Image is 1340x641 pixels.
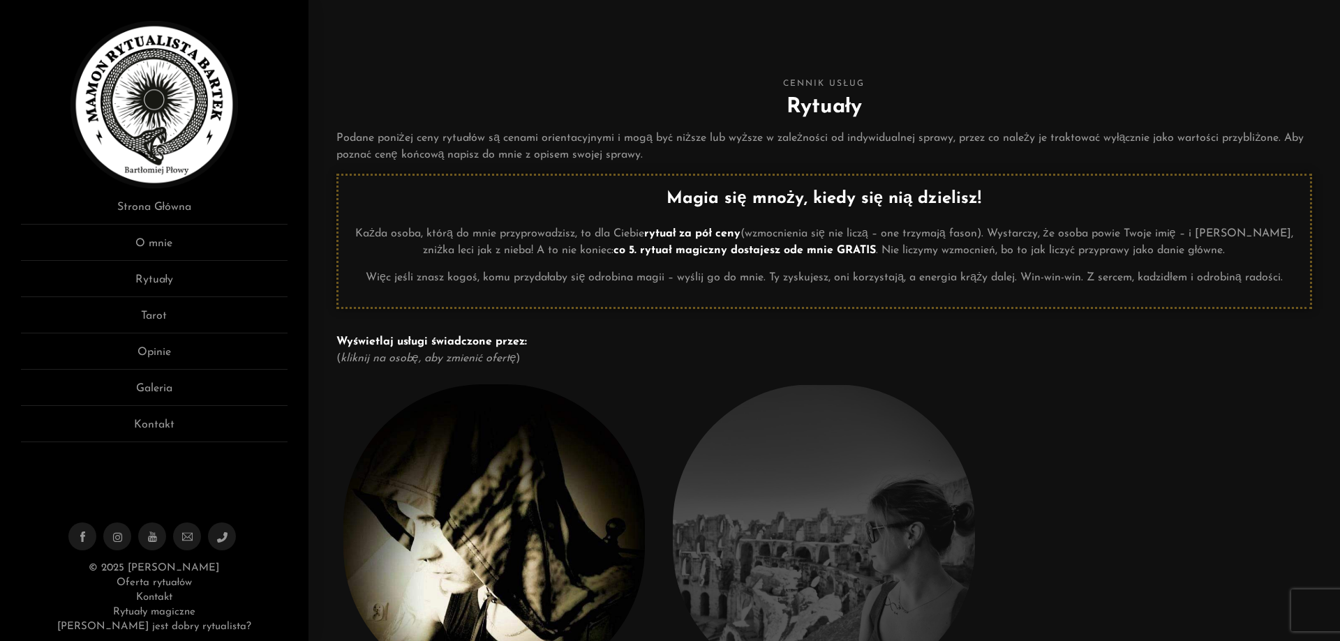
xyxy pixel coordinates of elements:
[21,380,288,406] a: Galeria
[117,578,192,588] a: Oferta rytuałów
[21,344,288,370] a: Opinie
[70,21,238,188] img: Rytualista Bartek
[613,245,875,256] strong: co 5. rytuał magiczny dostajesz ode mnie GRATIS
[336,91,1312,123] h2: Rytuały
[136,592,172,603] a: Kontakt
[21,271,288,297] a: Rytuały
[21,308,288,333] a: Tarot
[21,235,288,261] a: O mnie
[113,607,195,617] a: Rytuały magiczne
[336,130,1312,163] p: Podane poniżej ceny rytuałów są cenami orientacyjnymi i mogą być niższe lub wyższe w zależności o...
[336,336,527,347] strong: Wyświetlaj usługi świadczone przez:
[644,228,740,239] strong: rytuał za pół ceny
[349,269,1300,286] p: Więc jeśli znasz kogoś, komu przydałaby się odrobina magii – wyślij go do mnie. Ty zyskujesz, oni...
[57,621,251,632] a: [PERSON_NAME] jest dobry rytualista?
[21,416,288,442] a: Kontakt
[341,353,516,364] em: kliknij na osobę, aby zmienić ofertę
[349,225,1300,259] p: Każda osoba, którą do mnie przyprowadzisz, to dla Ciebie (wzmocnienia się nie liczą – one trzymaj...
[336,333,1312,367] p: ( )
[336,77,1312,91] span: Cennik usług
[667,190,981,207] strong: Magia się mnoży, kiedy się nią dzielisz!
[21,199,288,225] a: Strona Główna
